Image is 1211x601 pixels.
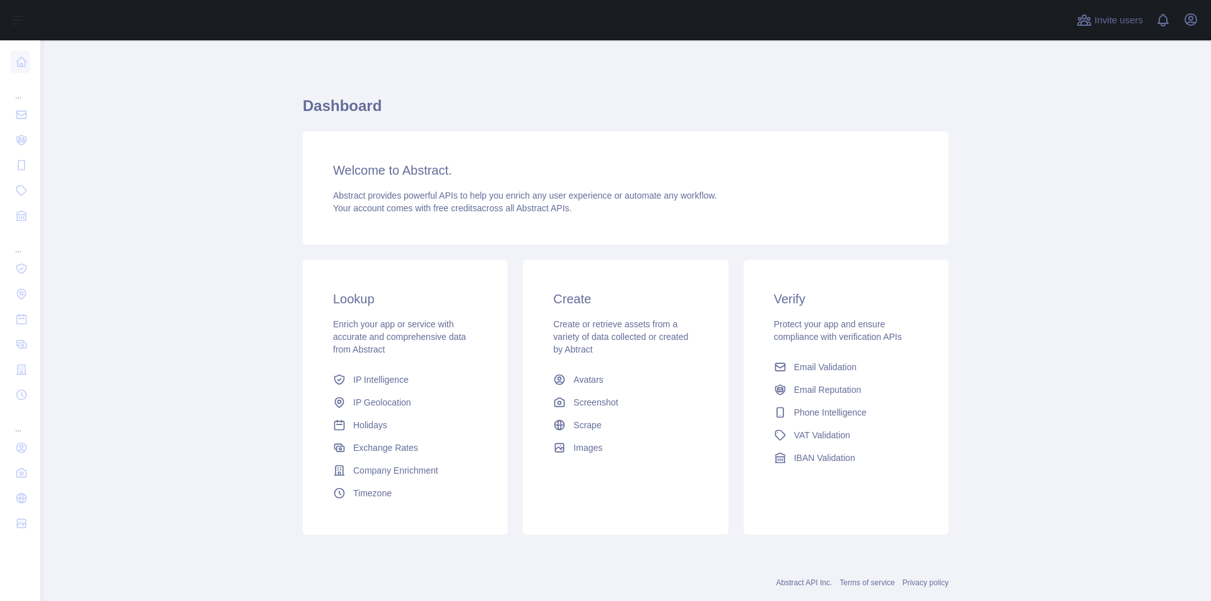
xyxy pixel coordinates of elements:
[774,290,918,308] h3: Verify
[328,391,483,414] a: IP Geolocation
[353,487,392,499] span: Timezone
[840,578,894,587] a: Terms of service
[333,190,717,201] span: Abstract provides powerful APIs to help you enrich any user experience or automate any workflow.
[10,409,30,434] div: ...
[10,230,30,255] div: ...
[769,446,923,469] a: IBAN Validation
[333,203,571,213] span: Your account comes with across all Abstract APIs.
[328,368,483,391] a: IP Intelligence
[303,96,949,126] h1: Dashboard
[769,401,923,424] a: Phone Intelligence
[573,441,602,454] span: Images
[1094,13,1143,28] span: Invite users
[353,396,411,409] span: IP Geolocation
[553,319,688,354] span: Create or retrieve assets from a variety of data collected or created by Abtract
[776,578,833,587] a: Abstract API Inc.
[548,436,703,459] a: Images
[794,452,855,464] span: IBAN Validation
[794,406,867,419] span: Phone Intelligence
[1074,10,1145,30] button: Invite users
[769,424,923,446] a: VAT Validation
[353,373,409,386] span: IP Intelligence
[353,464,438,477] span: Company Enrichment
[548,414,703,436] a: Scrape
[328,459,483,482] a: Company Enrichment
[794,429,850,441] span: VAT Validation
[769,356,923,378] a: Email Validation
[353,441,418,454] span: Exchange Rates
[573,373,603,386] span: Avatars
[548,368,703,391] a: Avatars
[769,378,923,401] a: Email Reputation
[10,76,30,101] div: ...
[553,290,698,308] h3: Create
[328,482,483,505] a: Timezone
[774,319,902,342] span: Protect your app and ensure compliance with verification APIs
[333,290,477,308] h3: Lookup
[573,419,601,431] span: Scrape
[573,396,618,409] span: Screenshot
[333,319,466,354] span: Enrich your app or service with accurate and comprehensive data from Abstract
[794,383,862,396] span: Email Reputation
[903,578,949,587] a: Privacy policy
[794,361,857,373] span: Email Validation
[328,414,483,436] a: Holidays
[328,436,483,459] a: Exchange Rates
[353,419,387,431] span: Holidays
[433,203,477,213] span: free credits
[548,391,703,414] a: Screenshot
[333,161,918,179] h3: Welcome to Abstract.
